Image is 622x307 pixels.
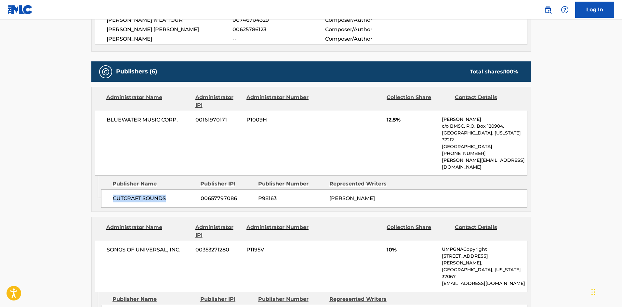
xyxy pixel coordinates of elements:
[258,195,324,202] span: P98163
[195,94,242,109] div: Administrator IPI
[325,16,409,24] span: Composer/Author
[8,5,33,14] img: MLC Logo
[575,2,614,18] a: Log In
[325,26,409,33] span: Composer/Author
[112,295,195,303] div: Publisher Name
[195,224,242,239] div: Administrator IPI
[107,116,191,124] span: BLUEWATER MUSIC CORP.
[387,116,437,124] span: 12.5%
[107,35,233,43] span: [PERSON_NAME]
[442,246,527,253] p: UMPGNACopyright
[329,195,375,201] span: [PERSON_NAME]
[561,6,569,14] img: help
[442,157,527,171] p: [PERSON_NAME][EMAIL_ADDRESS][DOMAIN_NAME]
[442,123,527,130] p: c/o BMSC, P.O. Box 120904,
[442,130,527,143] p: [GEOGRAPHIC_DATA], [US_STATE] 37212
[442,143,527,150] p: [GEOGRAPHIC_DATA]
[107,16,233,24] span: [PERSON_NAME] N LA TOUR
[387,224,450,239] div: Collection Share
[232,26,325,33] span: 00625786123
[246,116,310,124] span: P1009H
[106,224,191,239] div: Administrator Name
[442,253,527,266] p: [STREET_ADDRESS][PERSON_NAME],
[112,180,195,188] div: Publisher Name
[200,180,253,188] div: Publisher IPI
[246,224,310,239] div: Administrator Number
[113,195,196,202] span: CUTCRAFT SOUNDS
[195,246,242,254] span: 00353271280
[325,35,409,43] span: Composer/Author
[102,68,110,76] img: Publishers
[201,195,253,202] span: 00657797086
[387,94,450,109] div: Collection Share
[442,116,527,123] p: [PERSON_NAME]
[232,16,325,24] span: 00746704329
[589,276,622,307] iframe: Chat Widget
[107,246,191,254] span: SONGS OF UNIVERSAL, INC.
[504,69,518,75] span: 100 %
[442,266,527,280] p: [GEOGRAPHIC_DATA], [US_STATE] 37067
[329,295,396,303] div: Represented Writers
[470,68,518,76] div: Total shares:
[329,180,396,188] div: Represented Writers
[455,94,518,109] div: Contact Details
[455,224,518,239] div: Contact Details
[558,3,571,16] div: Help
[200,295,253,303] div: Publisher IPI
[246,94,310,109] div: Administrator Number
[541,3,554,16] a: Public Search
[442,150,527,157] p: [PHONE_NUMBER]
[107,26,233,33] span: [PERSON_NAME] [PERSON_NAME]
[258,295,324,303] div: Publisher Number
[195,116,242,124] span: 00161970171
[116,68,157,75] h5: Publishers (6)
[544,6,552,14] img: search
[387,246,437,254] span: 10%
[258,180,324,188] div: Publisher Number
[442,280,527,287] p: [EMAIL_ADDRESS][DOMAIN_NAME]
[106,94,191,109] div: Administrator Name
[232,35,325,43] span: --
[246,246,310,254] span: P1195V
[591,282,595,302] div: Drag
